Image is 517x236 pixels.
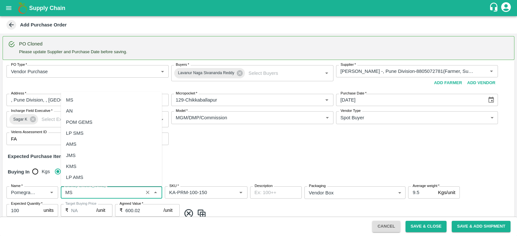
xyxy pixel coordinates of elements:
[406,221,447,232] button: Save & Close
[176,62,189,67] label: Buyers
[66,107,73,114] div: AN
[11,135,17,143] p: FA
[341,91,366,96] label: Purchase Date
[11,68,48,75] p: Vendor Purchase
[11,183,23,189] label: Name
[66,185,90,192] div: CREMSON
[336,94,482,106] input: Select Date
[63,188,141,197] input: Create Brand/Marka
[438,189,456,196] p: Kgs/unit
[29,5,65,11] b: Supply Chain
[65,207,69,214] p: ₹
[452,221,511,232] button: Save & Add Shipment
[19,40,127,47] div: PO Cloned
[465,77,498,89] button: Add Vendor
[309,183,326,189] label: Packaging
[197,208,206,219] img: CloneIcon
[372,221,400,232] button: Cancel
[176,91,197,96] label: Micropocket
[66,130,83,137] div: LP SMS
[237,188,245,197] button: Open
[11,62,27,67] label: PO Type
[1,1,16,15] button: open drawer
[66,119,92,126] div: POM GEMS
[9,114,38,124] div: Sagar K
[96,207,105,214] p: /unit
[485,94,497,106] button: Choose date, selected date is Sep 25, 2025
[66,163,76,170] div: KMS
[11,130,47,135] label: Velens Assessment ID
[174,70,238,76] span: Lavanur Naga Sivananda Reddy
[8,188,37,197] input: Name
[29,4,489,13] a: Supply Chain
[66,141,76,148] div: AMS
[42,168,50,175] span: Kgs
[120,207,123,214] p: ₹
[20,22,67,27] b: Add Purchase Order
[19,38,127,58] div: Please update Supplier and Purchase Date before saving.
[47,188,56,197] button: Open
[11,108,52,113] label: Incharge Field Executive
[6,204,41,216] input: 0
[246,69,312,77] input: Select Buyers
[338,67,477,75] input: Select Supplier
[341,114,364,121] p: Spot Buyer
[143,188,152,197] button: Clear
[413,183,439,189] label: Average weight
[65,201,97,206] label: Target Buying Price
[16,2,29,15] img: logo
[176,108,188,113] label: Model
[322,96,331,104] button: Open
[322,69,331,77] button: Open
[120,201,143,206] label: Agreed Value
[9,116,31,123] span: Sagar K
[5,165,32,179] h6: Buying In
[341,108,361,113] label: Vendor Type
[151,188,160,197] button: Close
[11,91,26,96] label: Address
[66,174,83,181] div: LP AMS
[487,67,496,75] button: Open
[489,2,500,14] div: customer-support
[169,183,179,189] label: SKU
[66,152,76,159] div: JMS
[341,62,356,67] label: Supplier
[11,201,43,206] label: Expected Quantity
[32,165,81,178] div: buying_in
[8,154,66,159] strong: Expected Purchase Items
[431,77,465,89] button: Add Farmer
[164,207,173,214] p: /unit
[66,96,73,103] div: MS
[6,94,169,106] input: Address
[255,183,273,189] label: Description
[500,1,512,15] div: account of current user
[158,115,166,123] button: Open
[71,204,96,216] input: 0.0
[173,96,312,104] input: Micropocket
[174,68,245,78] div: Lavanur Naga Sivananda Reddy
[44,207,54,214] p: units
[408,186,435,199] input: 0.0
[176,114,227,121] p: MGM/DMP/Commission
[309,189,334,196] p: Vendor Box
[167,188,227,197] input: SKU
[125,204,164,216] input: 0.0
[39,115,148,123] input: Select Executives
